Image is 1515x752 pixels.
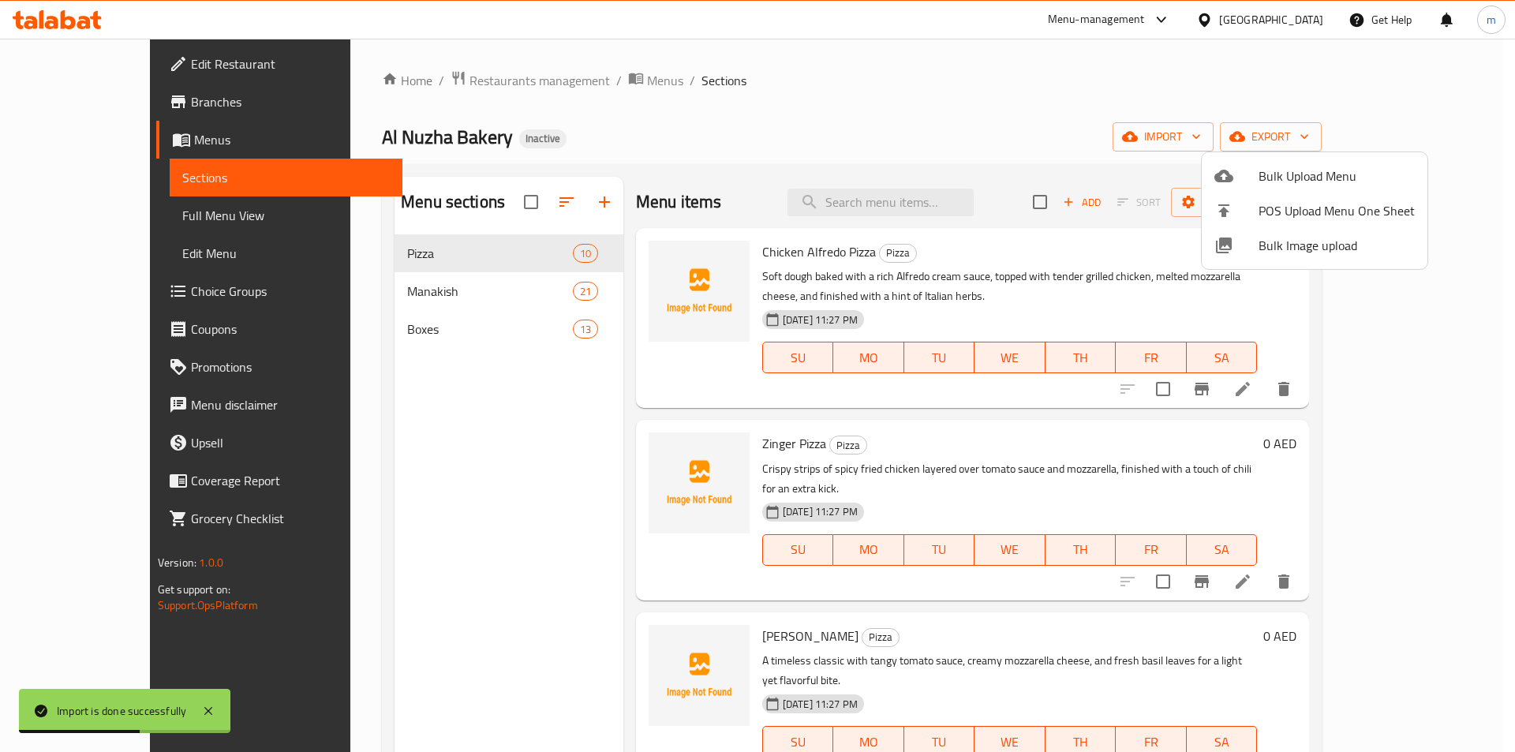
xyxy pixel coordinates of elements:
span: POS Upload Menu One Sheet [1259,201,1415,220]
span: Bulk Image upload [1259,236,1415,255]
span: Bulk Upload Menu [1259,166,1415,185]
div: Import is done successfully [57,702,186,720]
li: POS Upload Menu One Sheet [1202,193,1427,228]
li: Upload bulk menu [1202,159,1427,193]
